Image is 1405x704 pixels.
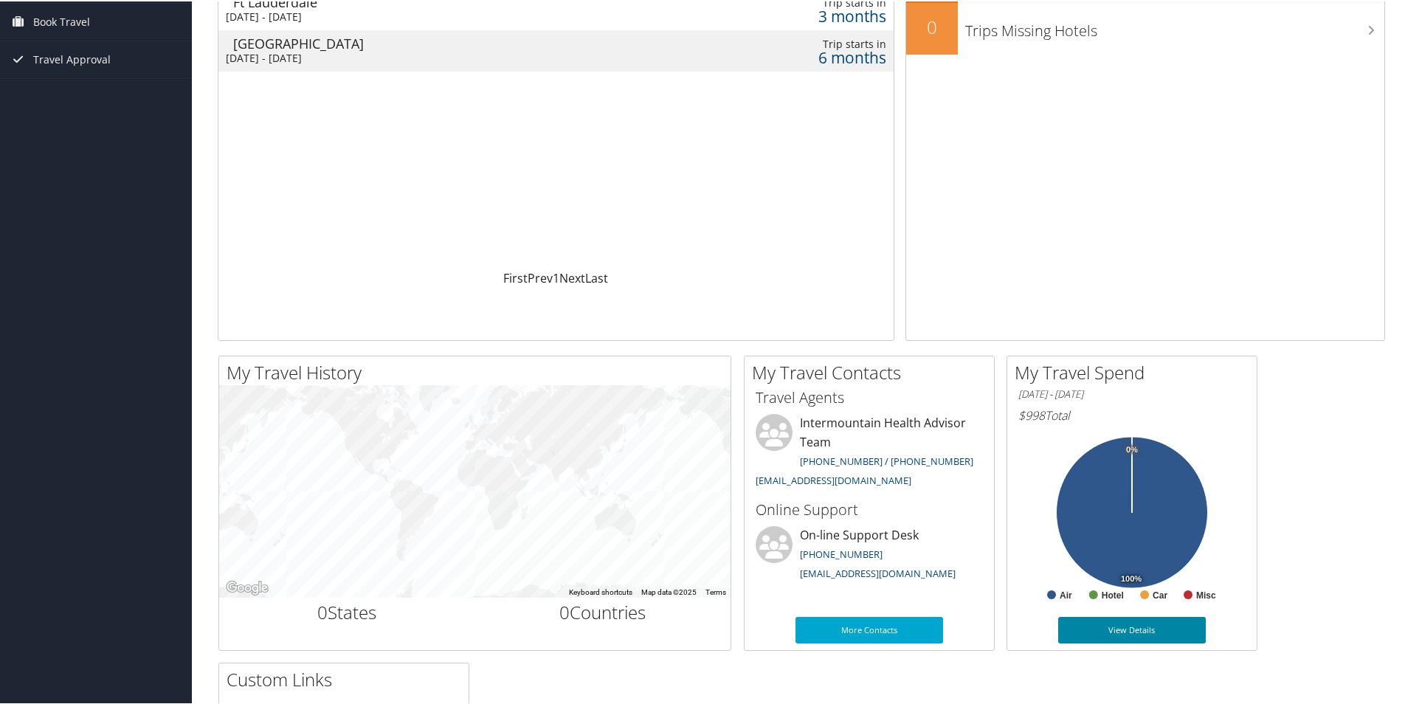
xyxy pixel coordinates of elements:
[795,615,943,642] a: More Contacts
[719,8,886,21] div: 3 months
[752,359,994,384] h2: My Travel Contacts
[1153,589,1167,599] text: Car
[233,35,638,49] div: [GEOGRAPHIC_DATA]
[227,359,731,384] h2: My Travel History
[719,49,886,63] div: 6 months
[33,2,90,39] span: Book Travel
[227,666,469,691] h2: Custom Links
[1018,406,1246,422] h6: Total
[756,386,983,407] h3: Travel Agents
[553,269,559,285] a: 1
[559,598,570,623] span: 0
[585,269,608,285] a: Last
[756,472,911,486] a: [EMAIL_ADDRESS][DOMAIN_NAME]
[800,565,956,579] a: [EMAIL_ADDRESS][DOMAIN_NAME]
[800,546,883,559] a: [PHONE_NUMBER]
[1058,615,1206,642] a: View Details
[719,36,886,49] div: Trip starts in
[559,269,585,285] a: Next
[317,598,328,623] span: 0
[1018,406,1045,422] span: $998
[223,577,272,596] img: Google
[226,9,631,22] div: [DATE] - [DATE]
[756,498,983,519] h3: Online Support
[1102,589,1124,599] text: Hotel
[748,525,990,585] li: On-line Support Desk
[226,50,631,63] div: [DATE] - [DATE]
[705,587,726,595] a: Terms (opens in new tab)
[1196,589,1216,599] text: Misc
[230,598,464,624] h2: States
[906,13,958,38] h2: 0
[503,269,528,285] a: First
[906,1,1384,53] a: 0Trips Missing Hotels
[965,12,1384,40] h3: Trips Missing Hotels
[1126,444,1138,453] tspan: 0%
[1018,386,1246,400] h6: [DATE] - [DATE]
[33,40,111,77] span: Travel Approval
[1015,359,1257,384] h2: My Travel Spend
[486,598,720,624] h2: Countries
[1121,573,1142,582] tspan: 100%
[569,586,632,596] button: Keyboard shortcuts
[800,453,973,466] a: [PHONE_NUMBER] / [PHONE_NUMBER]
[528,269,553,285] a: Prev
[641,587,697,595] span: Map data ©2025
[223,577,272,596] a: Open this area in Google Maps (opens a new window)
[1060,589,1072,599] text: Air
[748,413,990,491] li: Intermountain Health Advisor Team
